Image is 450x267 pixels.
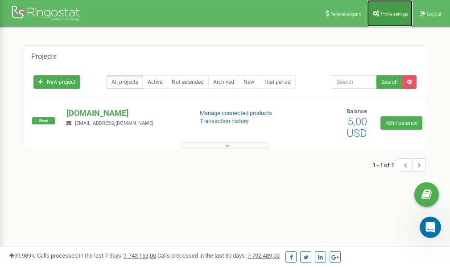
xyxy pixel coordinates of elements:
[372,149,425,181] nav: ...
[31,53,57,61] h5: Projects
[420,217,441,238] iframe: Intercom live chat
[381,12,408,16] span: Profile settings
[33,75,80,89] a: New project
[208,75,239,89] a: Archived
[37,252,156,259] span: Calls processed in the last 7 days :
[200,110,272,116] a: Manage connected products
[380,116,422,130] a: Refill balance
[167,75,209,89] a: Not extended
[75,120,153,126] span: [EMAIL_ADDRESS][DOMAIN_NAME]
[32,117,55,124] span: New
[9,252,36,259] span: 99,989%
[248,252,280,259] u: 7 792 489,00
[372,158,399,172] span: 1 - 1 of 1
[200,118,248,124] a: Transaction history
[330,12,361,16] span: Referral program
[66,107,185,119] p: [DOMAIN_NAME]
[347,108,367,115] span: Balance
[239,75,259,89] a: New
[124,252,156,259] u: 1 743 163,00
[347,115,367,140] span: 5,00 USD
[259,75,296,89] a: Trial period
[376,75,403,89] button: Search
[143,75,167,89] a: Active
[427,12,441,16] span: Log Out
[331,75,377,89] input: Search
[157,252,280,259] span: Calls processed in the last 30 days :
[107,75,143,89] a: All projects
